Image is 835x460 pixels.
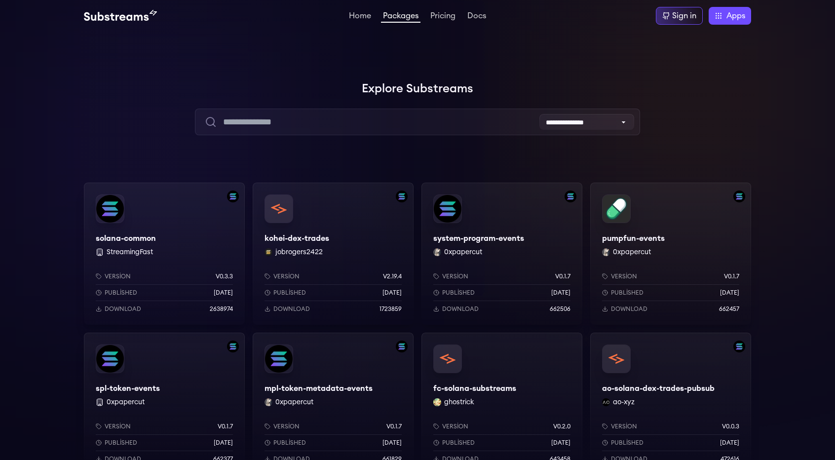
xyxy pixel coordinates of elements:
[719,305,739,313] p: 662457
[273,439,306,447] p: Published
[273,305,310,313] p: Download
[613,247,651,257] button: 0xpapercut
[107,247,153,257] button: StreamingFast
[611,272,637,280] p: Version
[227,341,239,352] img: Filter by solana network
[553,422,570,430] p: v0.2.0
[611,289,644,297] p: Published
[720,289,739,297] p: [DATE]
[551,289,570,297] p: [DATE]
[380,305,402,313] p: 1723859
[442,422,468,430] p: Version
[444,397,474,407] button: ghostrick
[105,289,137,297] p: Published
[613,397,635,407] button: ao-xyz
[214,439,233,447] p: [DATE]
[590,183,751,325] a: Filter by solana networkpumpfun-eventspumpfun-events0xpapercut 0xpapercutVersionv0.1.7Published[D...
[216,272,233,280] p: v0.3.3
[105,272,131,280] p: Version
[227,191,239,202] img: Filter by solana network
[386,422,402,430] p: v0.1.7
[724,272,739,280] p: v0.1.7
[550,305,570,313] p: 662506
[105,305,141,313] p: Download
[210,305,233,313] p: 2638974
[444,247,482,257] button: 0xpapercut
[275,397,313,407] button: 0xpapercut
[555,272,570,280] p: v0.1.7
[84,183,245,325] a: Filter by solana networksolana-commonsolana-common StreamingFastVersionv0.3.3Published[DATE]Downl...
[105,422,131,430] p: Version
[421,183,582,325] a: Filter by solana networksystem-program-eventssystem-program-events0xpapercut 0xpapercutVersionv0....
[611,439,644,447] p: Published
[396,191,408,202] img: Filter by solana network
[733,191,745,202] img: Filter by solana network
[720,439,739,447] p: [DATE]
[105,439,137,447] p: Published
[273,289,306,297] p: Published
[442,439,475,447] p: Published
[218,422,233,430] p: v0.1.7
[611,305,647,313] p: Download
[381,12,420,23] a: Packages
[273,422,300,430] p: Version
[465,12,488,22] a: Docs
[551,439,570,447] p: [DATE]
[253,183,414,325] a: Filter by solana networkkohei-dex-tradeskohei-dex-tradesjobrogers2422 jobrogers2422Versionv2.19.4...
[347,12,373,22] a: Home
[214,289,233,297] p: [DATE]
[656,7,703,25] a: Sign in
[726,10,745,22] span: Apps
[382,289,402,297] p: [DATE]
[107,397,145,407] button: 0xpapercut
[442,289,475,297] p: Published
[733,341,745,352] img: Filter by solana network
[565,191,576,202] img: Filter by solana network
[383,272,402,280] p: v2.19.4
[722,422,739,430] p: v0.0.3
[382,439,402,447] p: [DATE]
[273,272,300,280] p: Version
[84,10,157,22] img: Substream's logo
[611,422,637,430] p: Version
[275,247,323,257] button: jobrogers2422
[442,272,468,280] p: Version
[442,305,479,313] p: Download
[84,79,751,99] h1: Explore Substreams
[428,12,457,22] a: Pricing
[396,341,408,352] img: Filter by solana network
[672,10,696,22] div: Sign in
